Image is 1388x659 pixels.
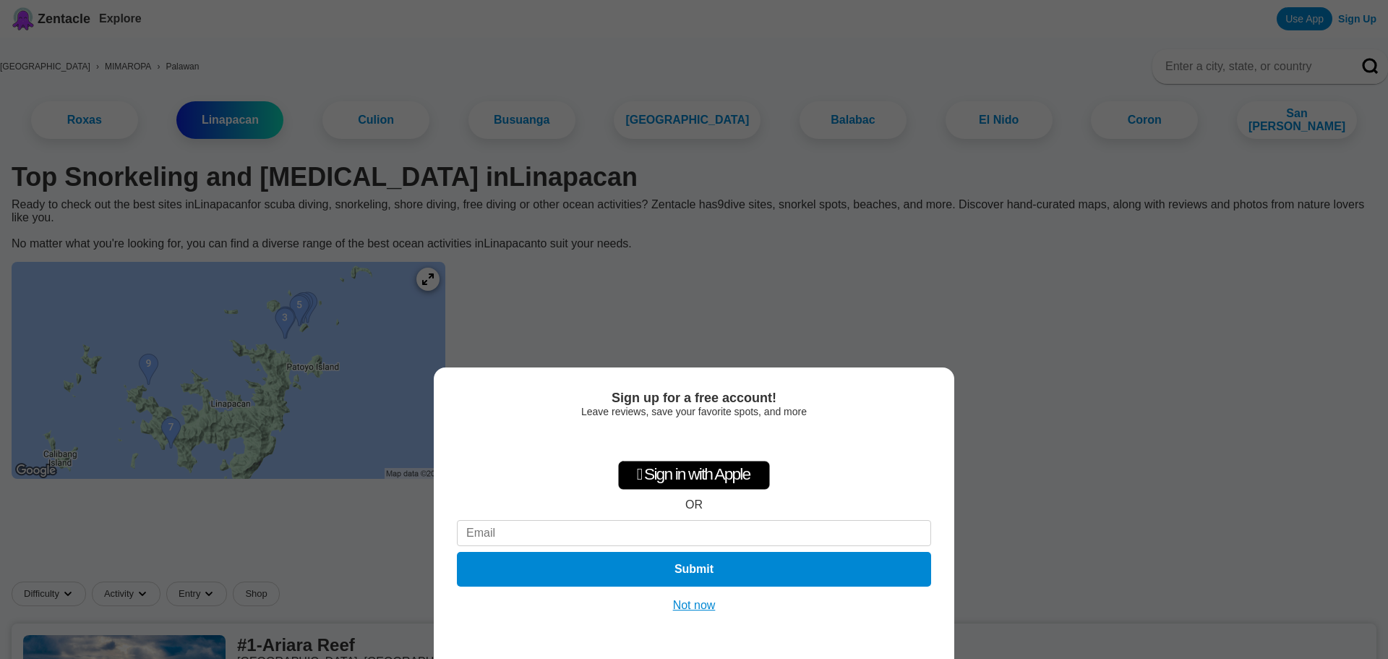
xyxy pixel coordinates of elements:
[457,406,931,417] div: Leave reviews, save your favorite spots, and more
[457,520,931,546] input: Email
[618,461,770,490] div: Sign in with Apple
[685,498,703,511] div: OR
[669,598,720,613] button: Not now
[457,552,931,587] button: Submit
[620,425,769,456] iframe: Sign in with Google Button
[457,391,931,406] div: Sign up for a free account!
